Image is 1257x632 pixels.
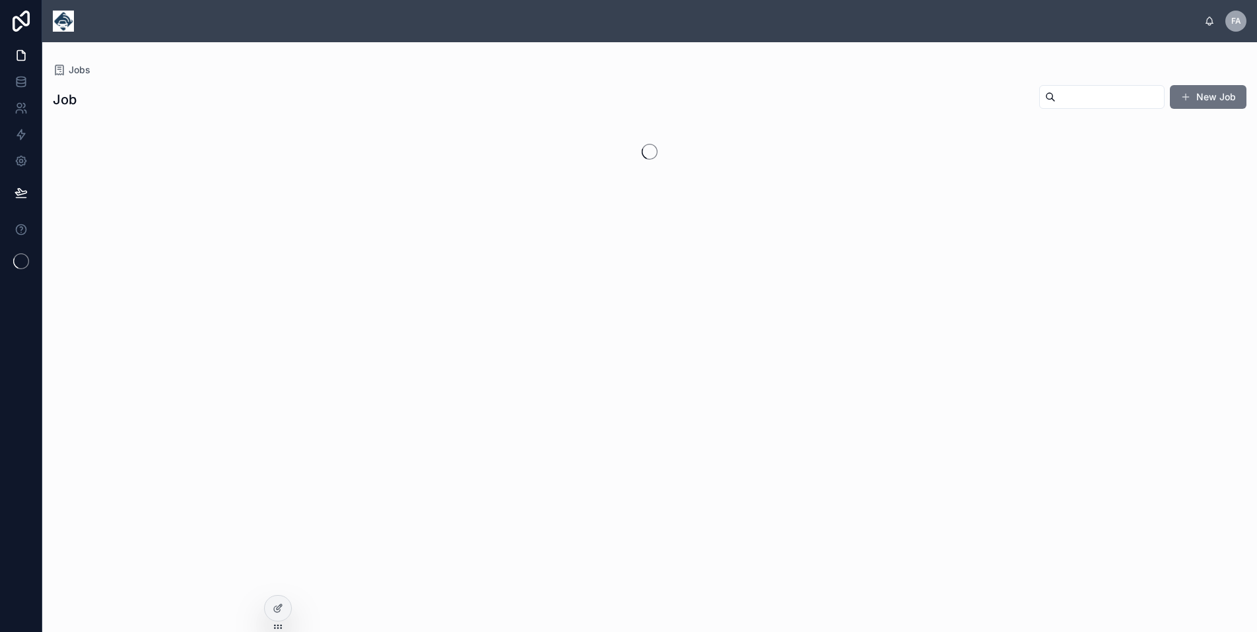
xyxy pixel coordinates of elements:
[1170,85,1246,109] button: New Job
[69,63,90,77] span: Jobs
[53,63,90,77] a: Jobs
[1231,16,1241,26] span: FA
[53,90,77,109] h1: Job
[53,11,74,32] img: App logo
[85,18,1204,24] div: scrollable content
